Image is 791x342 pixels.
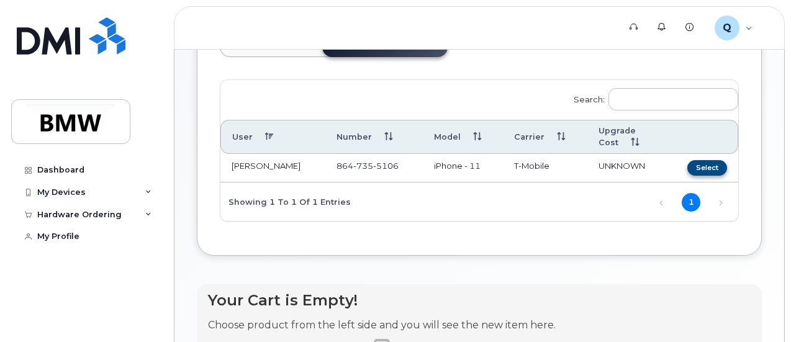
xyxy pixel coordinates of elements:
td: T-Mobile [503,154,587,182]
span: UNKNOWN [599,161,645,171]
input: Search: [608,88,738,110]
td: iPhone - 11 [423,154,503,182]
div: QTB9571 [706,16,761,40]
a: Previous [652,193,671,212]
td: [PERSON_NAME] [220,154,325,182]
button: Select [687,160,727,176]
th: Carrier: activate to sort column ascending [503,120,587,155]
p: Choose product from the left side and you will see the new item here. [208,318,556,333]
iframe: Messenger Launcher [737,288,782,333]
span: 864 [337,161,399,171]
a: 1 [682,193,700,212]
th: Model: activate to sort column ascending [423,120,503,155]
th: Number: activate to sort column ascending [325,120,423,155]
h4: Your Cart is Empty! [208,292,556,308]
label: Search: [566,80,738,115]
span: 5106 [373,161,399,171]
th: Upgrade Cost: activate to sort column ascending [587,120,667,155]
div: Showing 1 to 1 of 1 entries [220,191,351,212]
span: 735 [353,161,373,171]
a: Next [712,193,730,212]
th: User: activate to sort column descending [220,120,325,155]
span: Q [723,20,731,35]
